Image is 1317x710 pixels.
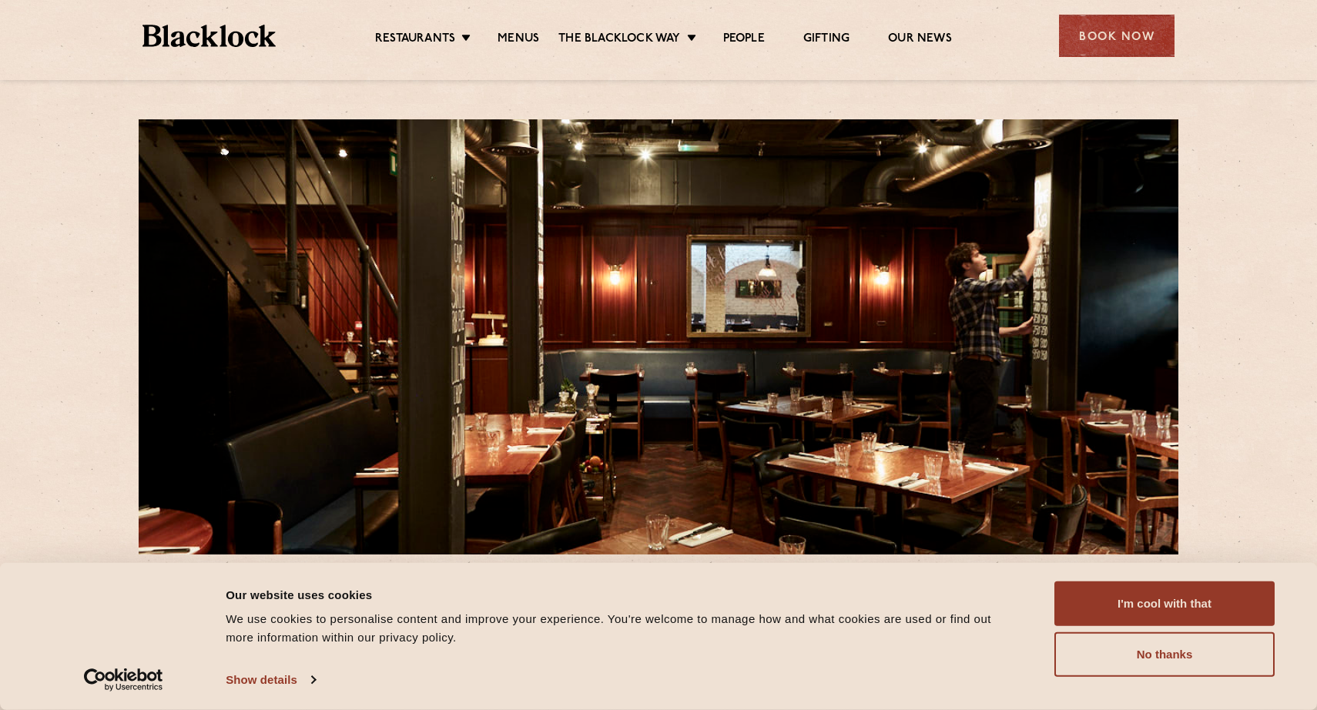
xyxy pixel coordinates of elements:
div: Book Now [1059,15,1175,57]
a: Usercentrics Cookiebot - opens in a new window [56,668,191,692]
div: Our website uses cookies [226,585,1020,604]
a: Menus [498,32,539,49]
a: People [723,32,765,49]
button: No thanks [1054,632,1275,677]
img: BL_Textured_Logo-footer-cropped.svg [142,25,276,47]
a: Our News [888,32,952,49]
a: The Blacklock Way [558,32,680,49]
a: Gifting [803,32,850,49]
a: Restaurants [375,32,455,49]
div: We use cookies to personalise content and improve your experience. You're welcome to manage how a... [226,610,1020,647]
button: I'm cool with that [1054,581,1275,626]
a: Show details [226,668,315,692]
